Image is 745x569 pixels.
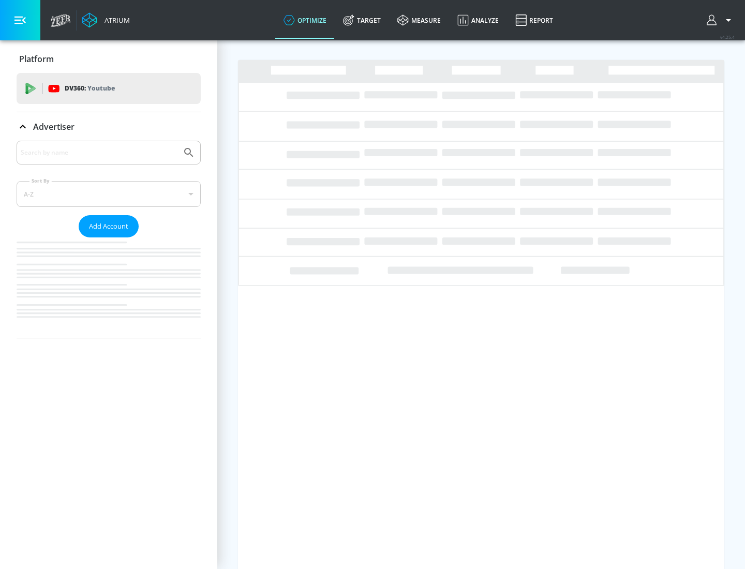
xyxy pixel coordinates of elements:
p: Advertiser [33,121,74,132]
span: v 4.25.4 [720,34,735,40]
div: Advertiser [17,112,201,141]
input: Search by name [21,146,177,159]
nav: list of Advertiser [17,237,201,338]
p: Platform [19,53,54,65]
a: Report [507,2,561,39]
a: measure [389,2,449,39]
a: Target [335,2,389,39]
div: A-Z [17,181,201,207]
div: Advertiser [17,141,201,338]
p: DV360: [65,83,115,94]
label: Sort By [29,177,52,184]
a: Atrium [82,12,130,28]
span: Add Account [89,220,128,232]
div: Platform [17,44,201,73]
a: optimize [275,2,335,39]
p: Youtube [87,83,115,94]
div: Atrium [100,16,130,25]
button: Add Account [79,215,139,237]
div: DV360: Youtube [17,73,201,104]
a: Analyze [449,2,507,39]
